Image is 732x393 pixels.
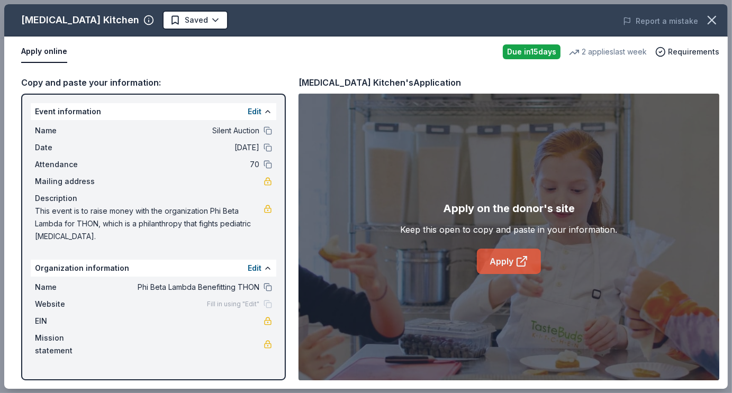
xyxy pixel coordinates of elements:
span: Name [35,124,106,137]
div: [MEDICAL_DATA] Kitchen [21,12,139,29]
span: Attendance [35,158,106,171]
div: Keep this open to copy and paste in your information. [401,223,618,236]
span: Date [35,141,106,154]
button: Saved [162,11,228,30]
div: Copy and paste your information: [21,76,286,89]
span: Mailing address [35,175,106,188]
span: Name [35,281,106,294]
span: Website [35,298,106,310]
span: Saved [185,14,208,26]
span: Phi Beta Lambda Benefitting THON [106,281,259,294]
button: Edit [248,105,261,118]
div: Organization information [31,260,276,277]
button: Requirements [655,45,719,58]
button: Report a mistake [623,15,698,28]
span: [DATE] [106,141,259,154]
span: Fill in using "Edit" [207,300,259,308]
span: 70 [106,158,259,171]
div: 2 applies last week [569,45,647,58]
span: This event is to raise money with the organization Phi Beta Lambda for THON, which is a philanthr... [35,205,264,243]
a: Apply [477,249,541,274]
span: EIN [35,315,106,327]
span: Mission statement [35,332,106,357]
span: Silent Auction [106,124,259,137]
div: Due in 15 days [503,44,561,59]
div: [MEDICAL_DATA] Kitchen's Application [299,76,461,89]
div: Description [35,192,272,205]
button: Apply online [21,41,67,63]
span: Requirements [668,45,719,58]
div: Apply on the donor's site [443,200,575,217]
button: Edit [248,262,261,275]
div: Event information [31,103,276,120]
